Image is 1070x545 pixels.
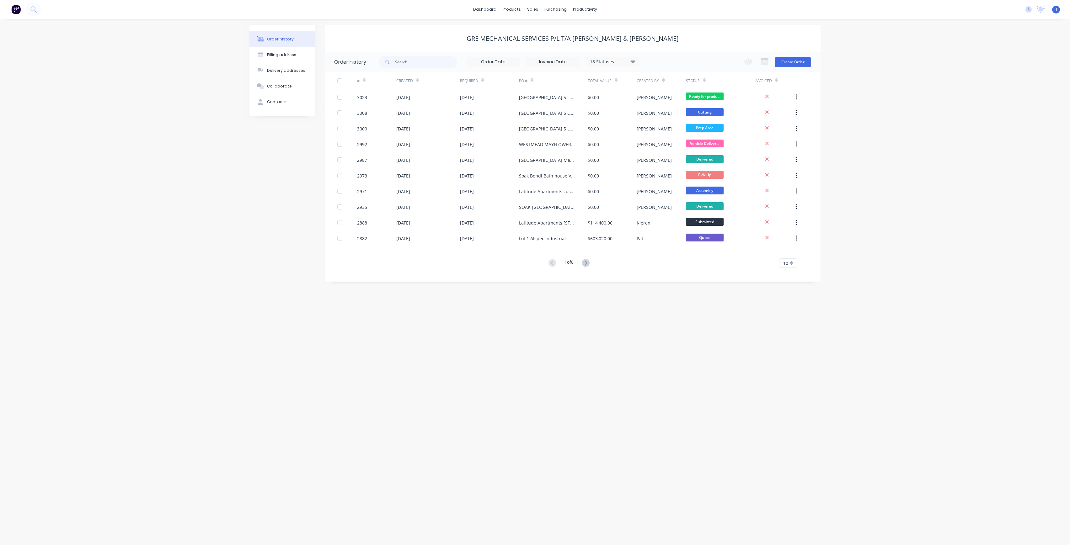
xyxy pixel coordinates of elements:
div: $0.00 [588,94,599,101]
div: Order history [334,58,366,66]
div: Total Value [588,72,637,89]
div: [GEOGRAPHIC_DATA] 5 LOWER GROUND RUN D [519,110,575,116]
div: PO # [519,78,527,84]
div: 3008 [357,110,367,116]
div: Created By [637,78,659,84]
span: Quote [686,234,724,241]
div: [DATE] [396,235,410,242]
div: PO # [519,72,588,89]
div: [DATE] [396,125,410,132]
div: Billing address [267,52,296,58]
div: Order history [267,36,294,42]
a: dashboard [470,5,500,14]
div: GRE Mechanical Services P/L t/a [PERSON_NAME] & [PERSON_NAME] [467,35,679,42]
div: [DATE] [460,204,474,210]
div: 2935 [357,204,367,210]
img: Factory [11,5,21,14]
div: 2882 [357,235,367,242]
span: Ready for produ... [686,93,724,100]
div: $114,400.00 [588,220,613,226]
div: Kieren [637,220,650,226]
span: Assembly [686,187,724,194]
div: [DATE] [396,94,410,101]
input: Order Date [467,57,520,67]
button: Contacts [249,94,315,110]
input: Invoice Date [527,57,579,67]
button: Billing address [249,47,315,63]
div: Required [460,78,478,84]
div: $0.00 [588,110,599,116]
span: Delivered [686,155,724,163]
span: Cutting [686,108,724,116]
div: SOAK [GEOGRAPHIC_DATA] SITE MEASURE [519,204,575,210]
div: [PERSON_NAME] [637,110,672,116]
div: [DATE] [396,157,410,163]
span: Prep Area [686,124,724,132]
div: purchasing [541,5,570,14]
div: [DATE] [460,157,474,163]
div: Latitude Apartments custom R/A [519,188,575,195]
div: $0.00 [588,172,599,179]
div: [GEOGRAPHIC_DATA] 5 LOWER GROUND RUN B [519,94,575,101]
div: Status [686,72,755,89]
div: [DATE] [460,125,474,132]
div: [DATE] [396,188,410,195]
div: 18 Statuses [586,58,639,65]
div: [DATE] [460,220,474,226]
div: products [500,5,524,14]
div: Status [686,78,700,84]
button: Order history [249,31,315,47]
div: [DATE] [460,141,474,148]
div: # [357,78,360,84]
span: Delivered [686,202,724,210]
div: [DATE] [460,188,474,195]
div: [DATE] [460,110,474,116]
div: 2987 [357,157,367,163]
div: $603,020.00 [588,235,613,242]
div: 2971 [357,188,367,195]
div: [PERSON_NAME] [637,125,672,132]
div: 2888 [357,220,367,226]
div: $0.00 [588,204,599,210]
div: [DATE] [396,110,410,116]
div: [DATE] [460,94,474,101]
div: Total Value [588,78,612,84]
div: Pat [637,235,643,242]
div: [DATE] [460,235,474,242]
button: Collaborate [249,78,315,94]
div: [PERSON_NAME] [637,157,672,163]
div: Invoiced [755,72,794,89]
div: Lot 1 Alspec Industrial [519,235,566,242]
div: [DATE] [396,141,410,148]
div: Collaborate [267,83,292,89]
div: Latitude Apartments [STREET_ADDRESS] [519,220,575,226]
div: Created [396,72,460,89]
div: Delivery addresses [267,68,305,73]
div: [DATE] [396,172,410,179]
div: Soak Bondi Bath house Variations [519,172,575,179]
div: 3023 [357,94,367,101]
div: productivity [570,5,600,14]
div: 2973 [357,172,367,179]
div: [PERSON_NAME] [637,141,672,148]
div: 1 of 8 [564,259,574,268]
div: [DATE] [396,204,410,210]
div: Created [396,78,413,84]
div: Invoiced [755,78,772,84]
div: [PERSON_NAME] [637,172,672,179]
button: Delivery addresses [249,63,315,78]
div: [PERSON_NAME] [637,204,672,210]
div: WESTMEAD MAYFLOWER FIRE DAMPER SAMPLE [519,141,575,148]
div: Contacts [267,99,286,105]
div: [DATE] [460,172,474,179]
div: [GEOGRAPHIC_DATA] Measures [519,157,575,163]
div: $0.00 [588,141,599,148]
div: Created By [637,72,686,89]
div: $0.00 [588,125,599,132]
div: 3000 [357,125,367,132]
span: Pick Up [686,171,724,179]
div: Required [460,72,519,89]
span: JT [1054,7,1058,12]
div: [DATE] [396,220,410,226]
span: 10 [783,260,788,267]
